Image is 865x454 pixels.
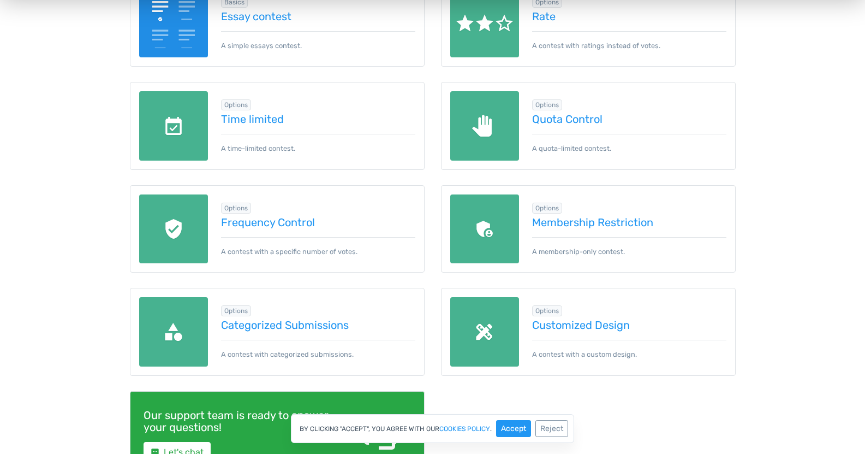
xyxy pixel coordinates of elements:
[221,203,251,214] span: Browse all in Options
[221,319,415,331] a: Categorized Submissions
[532,10,726,22] a: Rate
[532,305,562,316] span: Browse all in Options
[221,10,415,22] a: Essay contest
[496,420,531,437] button: Accept
[450,194,520,264] img: members-only.png.webp
[221,305,251,316] span: Browse all in Options
[221,237,415,257] p: A contest with a specific number of votes.
[450,297,520,367] img: custom-design.png.webp
[532,237,726,257] p: A membership-only contest.
[439,426,490,432] a: cookies policy
[144,409,333,433] h4: Our support team is ready to answer your questions!
[532,216,726,228] a: Membership Restriction
[221,340,415,359] p: A contest with categorized submissions.
[535,420,568,437] button: Reject
[139,194,208,264] img: recaptcha.png.webp
[139,91,208,161] img: date-limited.png.webp
[221,99,251,110] span: Browse all in Options
[221,31,415,51] p: A simple essays contest.
[532,31,726,51] p: A contest with ratings instead of votes.
[291,414,574,443] div: By clicking "Accept", you agree with our .
[532,319,726,331] a: Customized Design
[532,340,726,359] p: A contest with a custom design.
[221,216,415,228] a: Frequency Control
[450,91,520,161] img: quota-limited.png.webp
[139,297,208,367] img: categories.png.webp
[532,99,562,110] span: Browse all in Options
[532,113,726,125] a: Quota Control
[221,134,415,154] p: A time-limited contest.
[532,134,726,154] p: A quota-limited contest.
[532,203,562,214] span: Browse all in Options
[221,113,415,125] a: Time limited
